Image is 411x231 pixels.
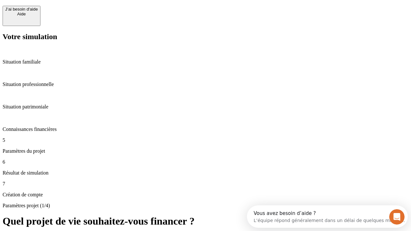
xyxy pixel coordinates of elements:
[5,7,38,12] div: J’ai besoin d'aide
[3,126,408,132] p: Connaissances financières
[3,3,177,20] div: Ouvrir le Messenger Intercom
[3,203,408,209] p: Paramètres projet (1/4)
[3,192,408,198] p: Création de compte
[3,170,408,176] p: Résultat de simulation
[389,209,405,225] iframe: Intercom live chat
[3,159,408,165] p: 6
[3,59,408,65] p: Situation familiale
[3,32,408,41] h2: Votre simulation
[3,137,408,143] p: 5
[7,5,158,11] div: Vous avez besoin d’aide ?
[3,6,40,26] button: J’ai besoin d'aideAide
[7,11,158,17] div: L’équipe répond généralement dans un délai de quelques minutes.
[3,215,408,227] h1: Quel projet de vie souhaitez-vous financer ?
[3,148,408,154] p: Paramètres du projet
[3,104,408,110] p: Situation patrimoniale
[247,205,408,228] iframe: Intercom live chat discovery launcher
[3,181,408,187] p: 7
[3,81,408,87] p: Situation professionnelle
[5,12,38,16] div: Aide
